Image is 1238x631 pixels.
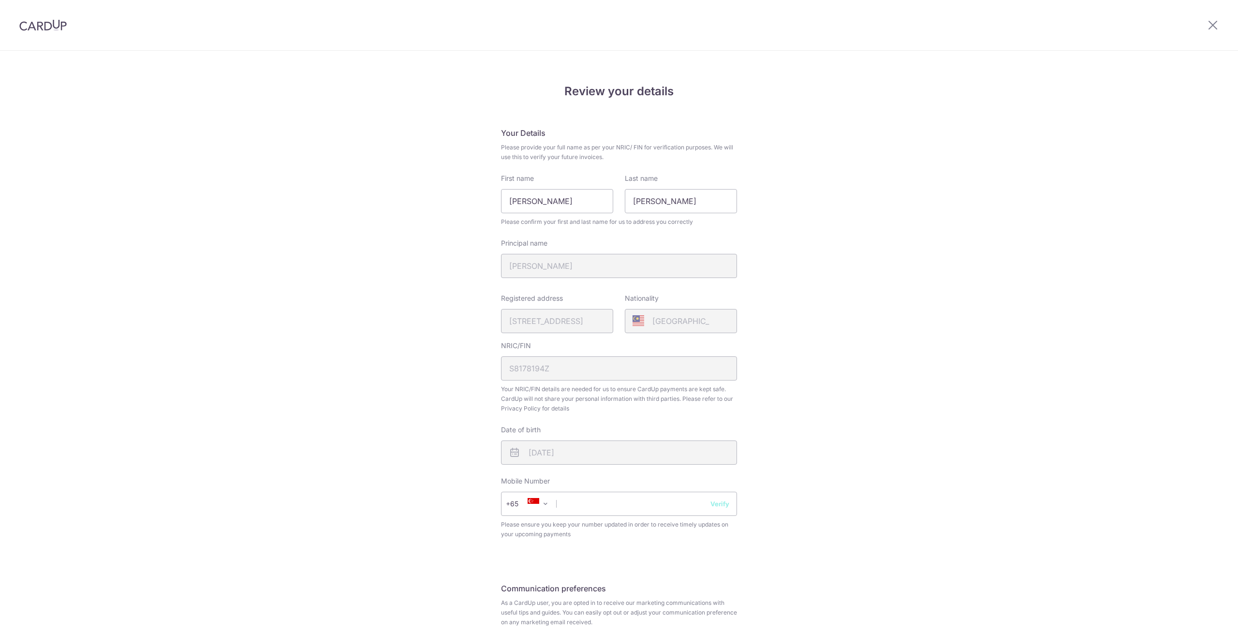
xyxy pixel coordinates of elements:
[710,499,729,509] button: Verify
[501,476,550,486] label: Mobile Number
[501,341,531,351] label: NRIC/FIN
[509,498,532,510] span: +65
[506,498,532,510] span: +65
[501,598,737,627] span: As a CardUp user, you are opted in to receive our marketing communications with useful tips and g...
[501,174,534,183] label: First name
[19,19,67,31] img: CardUp
[501,83,737,100] h4: Review your details
[625,174,658,183] label: Last name
[501,217,737,227] span: Please confirm your first and last name for us to address you correctly
[501,127,737,139] h5: Your Details
[501,583,737,594] h5: Communication preferences
[625,293,659,303] label: Nationality
[501,520,737,539] span: Please ensure you keep your number updated in order to receive timely updates on your upcoming pa...
[501,425,541,435] label: Date of birth
[625,189,737,213] input: Last name
[501,384,737,413] span: Your NRIC/FIN details are needed for us to ensure CardUp payments are kept safe. CardUp will not ...
[501,143,737,162] span: Please provide your full name as per your NRIC/ FIN for verification purposes. We will use this t...
[501,293,563,303] label: Registered address
[501,238,547,248] label: Principal name
[501,189,613,213] input: First Name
